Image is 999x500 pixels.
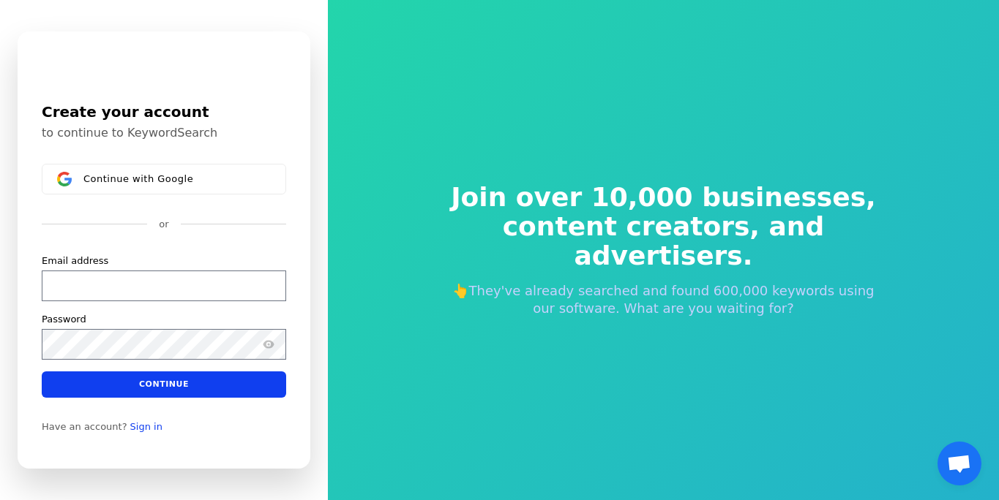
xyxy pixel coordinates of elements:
[42,254,108,268] label: Email address
[42,313,86,326] label: Password
[42,421,127,433] span: Have an account?
[130,421,162,433] a: Sign in
[57,172,72,186] img: Sign in with Google
[441,212,886,270] span: content creators, and advertisers.
[83,173,193,185] span: Continue with Google
[42,371,286,398] button: Continue
[42,101,286,123] h1: Create your account
[42,164,286,194] button: Sign in with GoogleContinue with Google
[260,336,277,353] button: Show password
[441,183,886,212] span: Join over 10,000 businesses,
[441,282,886,317] p: 👆They've already searched and found 600,000 keywords using our software. What are you waiting for?
[938,442,981,485] div: Otwarty czat
[159,218,168,231] p: or
[42,126,286,140] p: to continue to KeywordSearch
